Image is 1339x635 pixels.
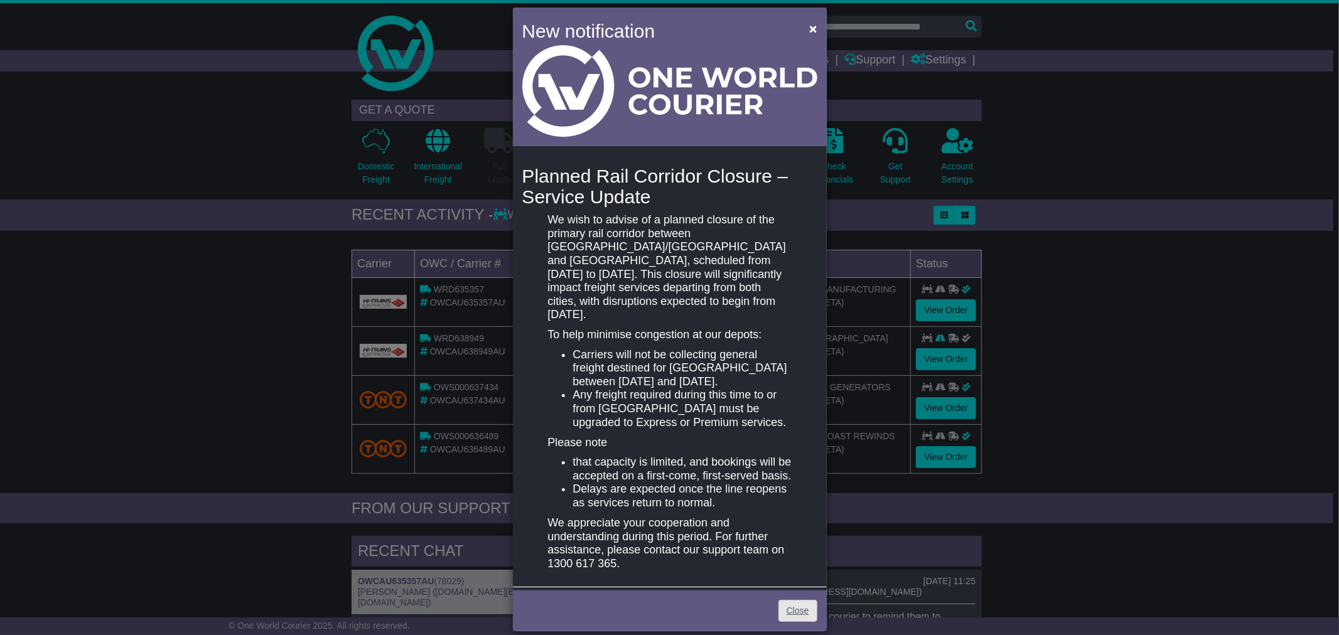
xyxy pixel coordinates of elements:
p: Please note [547,436,791,450]
h4: New notification [522,17,792,45]
p: We wish to advise of a planned closure of the primary rail corridor between [GEOGRAPHIC_DATA]/[GE... [547,213,791,322]
button: Close [803,16,823,41]
li: that capacity is limited, and bookings will be accepted on a first-come, first-served basis. [573,456,791,483]
li: Any freight required during this time to or from [GEOGRAPHIC_DATA] must be upgraded to Express or... [573,388,791,429]
img: Light [522,45,817,137]
h4: Planned Rail Corridor Closure – Service Update [522,166,817,207]
a: Close [778,600,817,622]
span: × [809,21,817,36]
p: To help minimise congestion at our depots: [547,328,791,342]
p: We appreciate your cooperation and understanding during this period. For further assistance, plea... [547,516,791,570]
li: Delays are expected once the line reopens as services return to normal. [573,483,791,510]
li: Carriers will not be collecting general freight destined for [GEOGRAPHIC_DATA] between [DATE] and... [573,348,791,389]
